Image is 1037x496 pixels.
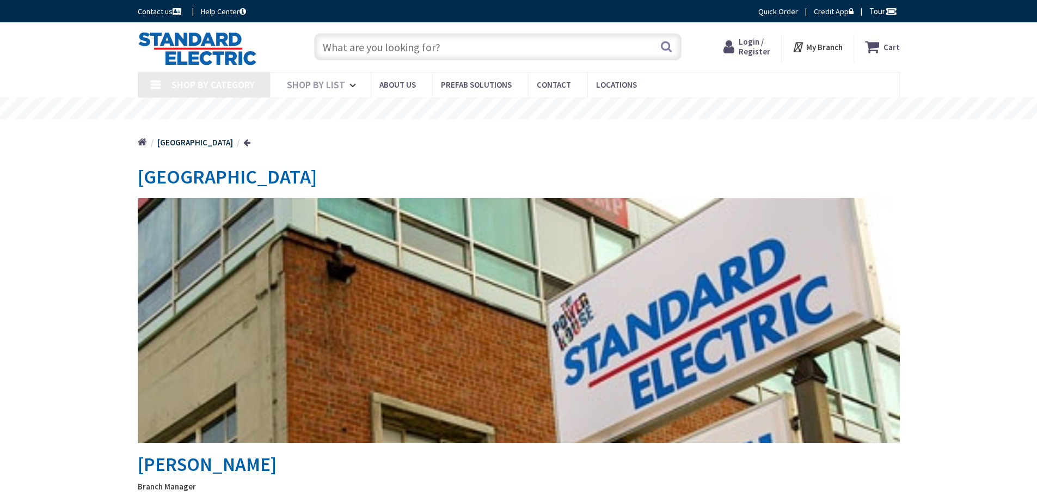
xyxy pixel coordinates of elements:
strong: My Branch [806,42,843,52]
rs-layer: [MEDICAL_DATA]: Our Commitment to Our Employees and Customers [347,103,715,115]
strong: [GEOGRAPHIC_DATA] [157,137,233,148]
strong: Cart [883,37,900,57]
span: About Us [379,79,416,90]
a: Credit App [814,6,854,17]
span: [GEOGRAPHIC_DATA] [138,164,317,189]
a: Contact us [138,6,183,17]
span: Prefab Solutions [441,79,512,90]
span: Login / Register [739,36,770,57]
strong: Branch Manager [138,481,900,492]
span: Locations [596,79,637,90]
h2: [PERSON_NAME] [138,198,900,475]
span: Contact [537,79,571,90]
a: Cart [865,37,900,57]
a: Quick Order [758,6,798,17]
img: Standard Electric [138,32,257,65]
input: What are you looking for? [314,33,682,60]
span: Shop By List [287,78,345,91]
a: Help Center [201,6,246,17]
div: My Branch [792,37,843,57]
span: Tour [869,6,897,16]
span: Shop By Category [171,78,255,91]
a: Login / Register [723,37,770,57]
